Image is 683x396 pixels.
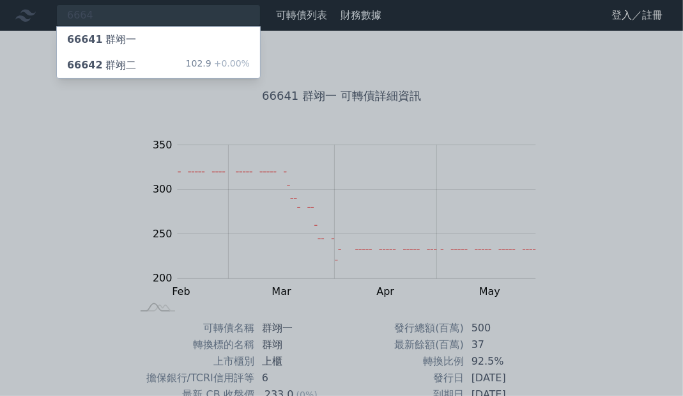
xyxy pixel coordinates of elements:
iframe: Chat Widget [619,335,683,396]
span: +0.00% [211,58,250,68]
div: 群翊二 [67,58,136,73]
div: 群翊一 [67,32,136,47]
a: 66642群翊二 102.9+0.00% [57,52,260,78]
span: 66641 [67,33,103,45]
div: 聊天小工具 [619,335,683,396]
span: 66642 [67,59,103,71]
div: 102.9 [186,58,250,73]
a: 66641群翊一 [57,27,260,52]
